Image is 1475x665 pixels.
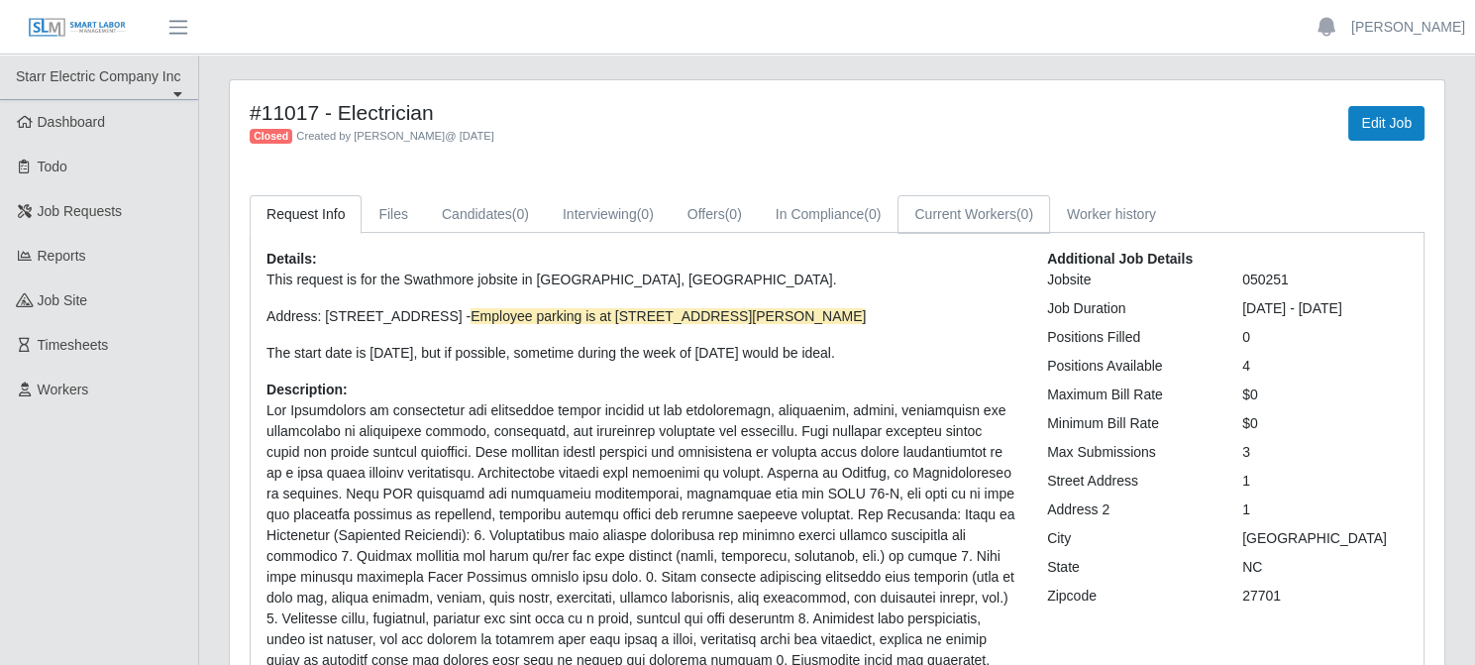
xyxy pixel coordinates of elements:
[725,206,742,222] span: (0)
[759,195,898,234] a: In Compliance
[1032,385,1227,405] div: Maximum Bill Rate
[296,130,494,142] span: Created by [PERSON_NAME] @ [DATE]
[1032,528,1227,549] div: City
[1351,17,1465,38] a: [PERSON_NAME]
[38,292,88,308] span: job site
[1016,206,1033,222] span: (0)
[38,382,89,397] span: Workers
[266,251,317,267] b: Details:
[1032,442,1227,463] div: Max Submissions
[250,129,292,145] span: Closed
[38,337,109,353] span: Timesheets
[1227,413,1422,434] div: $0
[471,308,866,324] span: Employee parking is at [STREET_ADDRESS][PERSON_NAME]
[1032,471,1227,492] div: Street Address
[1227,442,1422,463] div: 3
[266,270,1017,290] p: This request is for the Swathmore jobsite in [GEOGRAPHIC_DATA], [GEOGRAPHIC_DATA].
[38,248,86,264] span: Reports
[1032,413,1227,434] div: Minimum Bill Rate
[1032,356,1227,377] div: Positions Available
[671,195,759,234] a: Offers
[1227,557,1422,578] div: NC
[362,195,425,234] a: Files
[897,195,1050,234] a: Current Workers
[1032,557,1227,578] div: State
[266,343,1017,364] p: The start date is [DATE], but if possible, sometime during the week of [DATE] would be ideal.
[425,195,546,234] a: Candidates
[1227,270,1422,290] div: 050251
[1227,385,1422,405] div: $0
[546,195,671,234] a: Interviewing
[1227,586,1422,607] div: 27701
[38,159,67,174] span: Todo
[512,206,529,222] span: (0)
[38,203,123,219] span: Job Requests
[864,206,881,222] span: (0)
[1227,356,1422,377] div: 4
[1032,298,1227,319] div: Job Duration
[1032,270,1227,290] div: Jobsite
[637,206,654,222] span: (0)
[1227,499,1422,520] div: 1
[266,382,348,397] b: Description:
[1227,298,1422,319] div: [DATE] - [DATE]
[250,100,922,125] h4: #11017 - Electrician
[1227,327,1422,348] div: 0
[1032,499,1227,520] div: Address 2
[1050,195,1173,234] a: Worker history
[1032,586,1227,607] div: Zipcode
[250,195,362,234] a: Request Info
[266,306,1017,327] p: Address: [STREET_ADDRESS] -
[1047,251,1193,267] b: Additional Job Details
[1227,528,1422,549] div: [GEOGRAPHIC_DATA]
[1348,106,1424,141] a: Edit Job
[38,114,106,130] span: Dashboard
[1032,327,1227,348] div: Positions Filled
[28,17,127,39] img: SLM Logo
[1227,471,1422,492] div: 1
